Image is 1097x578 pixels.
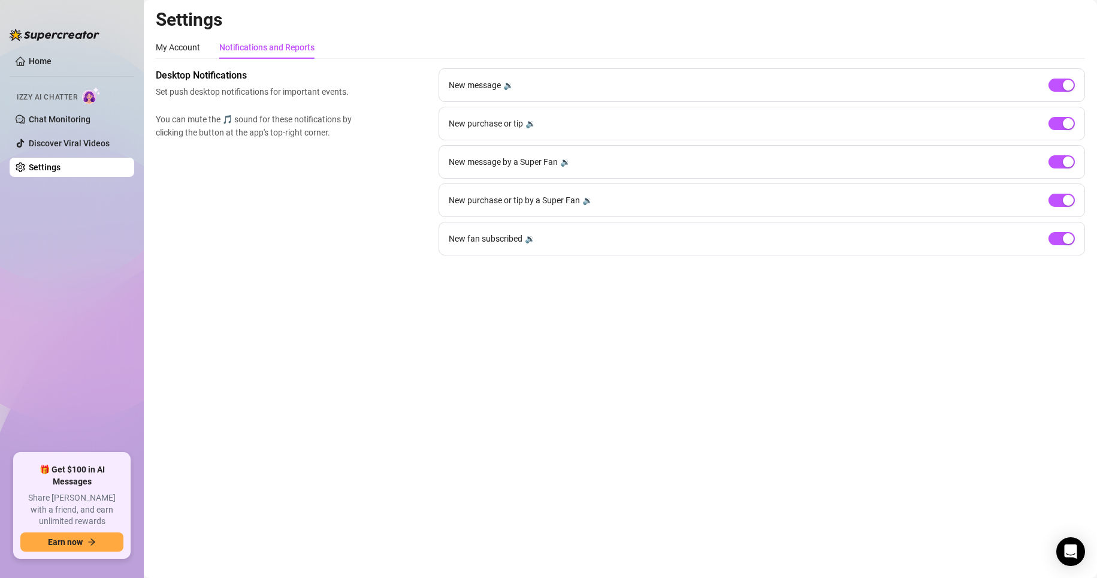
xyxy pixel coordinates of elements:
[156,113,357,139] span: You can mute the 🎵 sound for these notifications by clicking the button at the app's top-right co...
[87,538,96,546] span: arrow-right
[17,92,77,103] span: Izzy AI Chatter
[29,115,90,124] a: Chat Monitoring
[48,537,83,547] span: Earn now
[20,464,123,487] span: 🎁 Get $100 in AI Messages
[10,29,99,41] img: logo-BBDzfeDw.svg
[156,41,200,54] div: My Account
[525,117,536,130] div: 🔉
[82,87,101,104] img: AI Chatter
[156,85,357,98] span: Set push desktop notifications for important events.
[503,79,513,92] div: 🔉
[156,8,1085,31] h2: Settings
[449,79,501,92] span: New message
[29,162,61,172] a: Settings
[29,139,110,148] a: Discover Viral Videos
[449,117,523,130] span: New purchase or tip
[582,194,593,207] div: 🔉
[449,232,522,245] span: New fan subscribed
[560,155,570,168] div: 🔉
[20,492,123,528] span: Share [PERSON_NAME] with a friend, and earn unlimited rewards
[525,232,535,245] div: 🔉
[449,155,558,168] span: New message by a Super Fan
[219,41,315,54] div: Notifications and Reports
[449,194,580,207] span: New purchase or tip by a Super Fan
[20,532,123,552] button: Earn nowarrow-right
[29,56,52,66] a: Home
[1056,537,1085,566] div: Open Intercom Messenger
[156,68,357,83] span: Desktop Notifications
